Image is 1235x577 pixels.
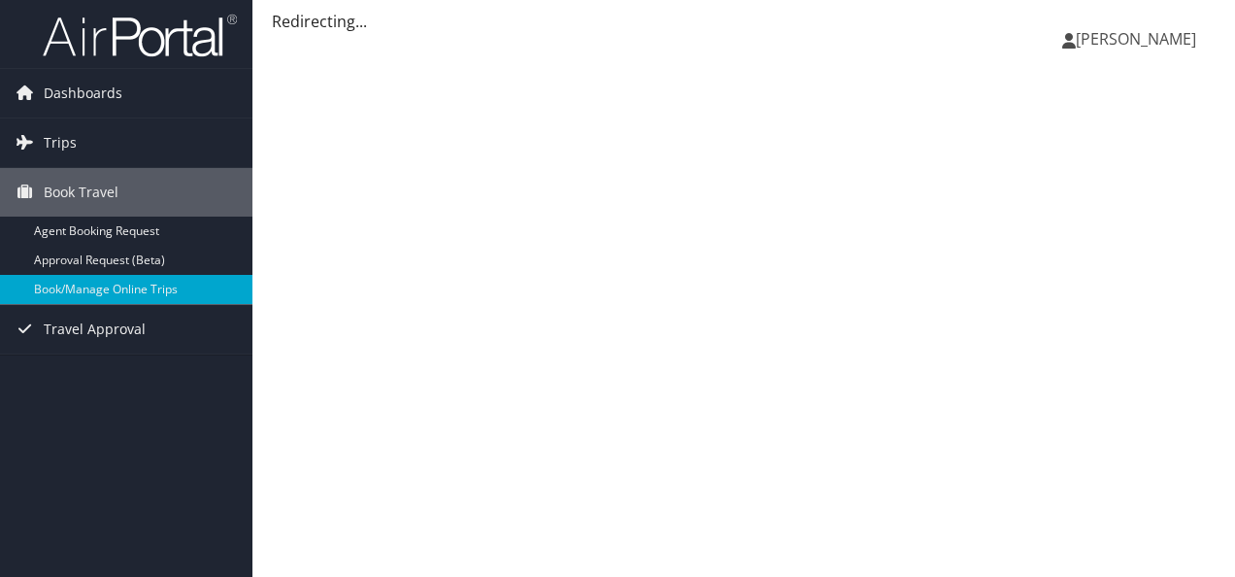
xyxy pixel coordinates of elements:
div: Redirecting... [272,10,1216,33]
span: Dashboards [44,69,122,118]
a: [PERSON_NAME] [1062,10,1216,68]
span: Travel Approval [44,305,146,354]
img: airportal-logo.png [43,13,237,58]
span: Book Travel [44,168,118,217]
span: Trips [44,119,77,167]
span: [PERSON_NAME] [1076,28,1196,50]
